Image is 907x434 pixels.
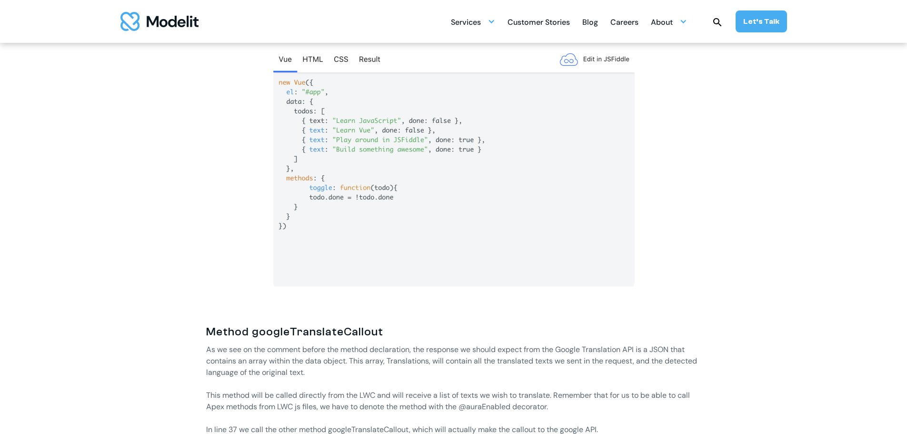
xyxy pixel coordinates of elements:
img: modelit logo [120,12,199,31]
p: ‍ [206,378,701,390]
a: Customer Stories [508,12,570,31]
div: About [651,12,687,31]
p: As we see on the comment before the method declaration, the response we should expect from the Go... [206,344,701,378]
div: About [651,14,673,32]
div: Services [451,14,481,32]
div: Services [451,12,495,31]
p: ‍ [206,413,701,424]
a: home [120,12,199,31]
div: Let’s Talk [743,16,779,27]
a: Careers [610,12,638,31]
div: Blog [582,14,598,32]
div: Customer Stories [508,14,570,32]
a: Let’s Talk [736,10,787,32]
p: ‍ [206,303,701,315]
div: Careers [610,14,638,32]
a: Blog [582,12,598,31]
h3: Method googleTranslateCallout [206,324,701,339]
p: This method will be called directly from the LWC and will receive a list of texts we wish to tran... [206,390,701,413]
